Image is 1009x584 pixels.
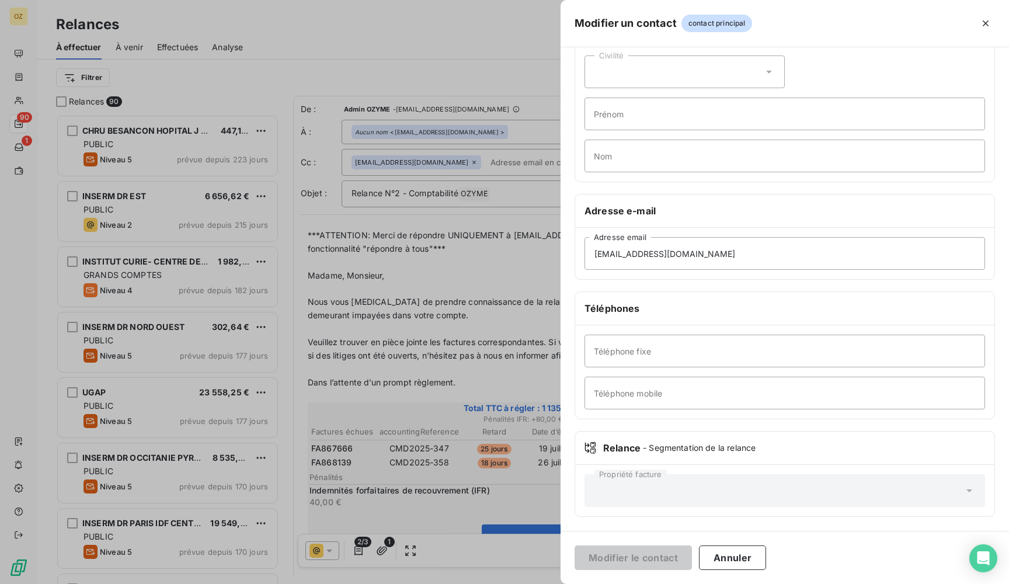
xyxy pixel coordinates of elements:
[584,441,985,455] div: Relance
[969,544,997,572] div: Open Intercom Messenger
[681,15,753,32] span: contact principal
[584,140,985,172] input: placeholder
[584,98,985,130] input: placeholder
[575,545,692,570] button: Modifier le contact
[699,545,766,570] button: Annuler
[584,204,985,218] h6: Adresse e-mail
[584,335,985,367] input: placeholder
[584,237,985,270] input: placeholder
[643,442,756,454] span: - Segmentation de la relance
[584,377,985,409] input: placeholder
[584,301,985,315] h6: Téléphones
[575,15,677,32] h5: Modifier un contact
